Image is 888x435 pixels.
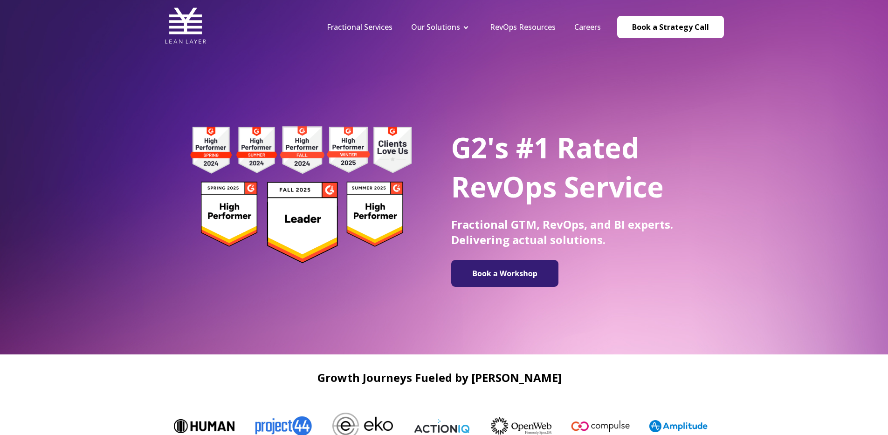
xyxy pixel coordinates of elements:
[456,264,554,283] img: Book a Workshop
[648,420,709,432] img: Amplitude
[327,22,392,32] a: Fractional Services
[617,16,724,38] a: Book a Strategy Call
[574,22,601,32] a: Careers
[174,123,428,266] img: g2 badges
[451,129,664,206] span: G2's #1 Rated RevOps Service
[411,22,460,32] a: Our Solutions
[451,217,673,247] span: Fractional GTM, RevOps, and BI experts. Delivering actual solutions.
[317,22,610,32] div: Navigation Menu
[490,417,551,435] img: OpenWeb
[411,418,471,434] img: ActionIQ
[173,419,234,433] img: Human
[490,22,556,32] a: RevOps Resources
[165,371,715,384] h2: Growth Journeys Fueled by [PERSON_NAME]
[165,5,207,47] img: Lean Layer Logo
